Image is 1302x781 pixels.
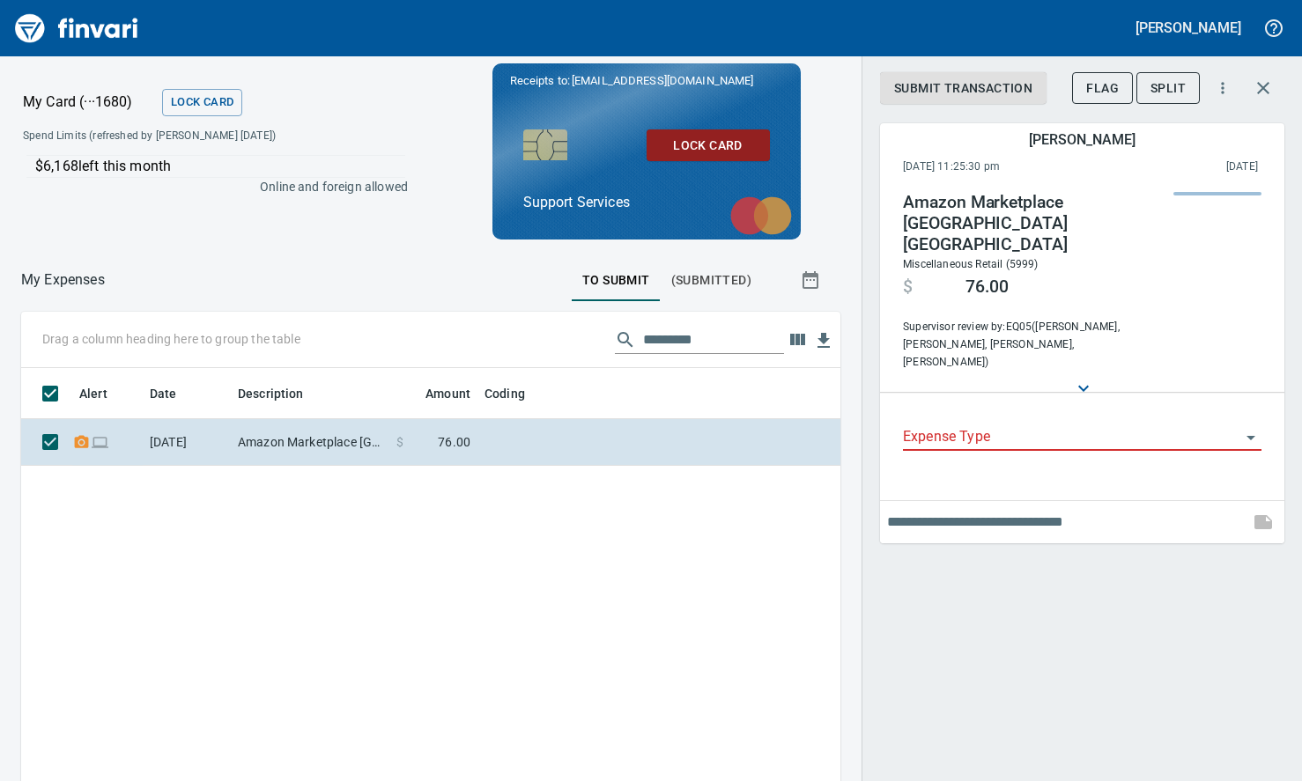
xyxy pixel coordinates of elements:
[671,269,751,291] span: (Submitted)
[647,129,770,162] button: Lock Card
[21,269,105,291] p: My Expenses
[143,419,231,466] td: [DATE]
[784,259,840,301] button: Show transactions within a particular date range
[1086,77,1119,99] span: Flag
[1150,77,1186,99] span: Split
[903,319,1156,372] span: Supervisor review by: EQ05 ([PERSON_NAME], [PERSON_NAME], [PERSON_NAME], [PERSON_NAME])
[72,436,91,447] span: Receipt Required
[238,383,304,404] span: Description
[582,269,650,291] span: To Submit
[1242,501,1284,543] span: This records your note into the expense
[570,72,755,89] span: [EMAIL_ADDRESS][DOMAIN_NAME]
[903,158,1113,176] span: [DATE] 11:25:30 pm
[403,383,470,404] span: Amount
[1136,72,1200,105] button: Split
[23,92,155,113] p: My Card (···1680)
[42,330,300,348] p: Drag a column heading here to group the table
[784,327,810,353] button: Choose columns to display
[965,276,1009,298] span: 76.00
[21,269,105,291] nav: breadcrumb
[1113,158,1258,176] span: This charge was settled by the merchant and appears on the 2025/09/13 statement.
[396,433,403,451] span: $
[238,383,327,404] span: Description
[485,383,548,404] span: Coding
[11,7,143,49] img: Finvari
[1242,67,1284,109] button: Close transaction
[79,383,107,404] span: Alert
[150,383,200,404] span: Date
[23,128,340,145] span: Spend Limits (refreshed by [PERSON_NAME] [DATE])
[91,436,109,447] span: Online transaction
[425,383,470,404] span: Amount
[1136,18,1241,37] h5: [PERSON_NAME]
[661,135,756,157] span: Lock Card
[894,77,1032,99] span: Submit Transaction
[510,72,783,90] p: Receipts to:
[1029,130,1135,149] h5: [PERSON_NAME]
[1072,72,1133,105] button: Flag
[721,188,801,244] img: mastercard.svg
[1203,69,1242,107] button: More
[35,156,405,177] p: $6,168 left this month
[903,258,1039,270] span: Miscellaneous Retail (5999)
[1239,425,1263,450] button: Open
[9,178,408,195] p: Online and foreign allowed
[903,276,913,298] span: $
[231,419,389,466] td: Amazon Marketplace [GEOGRAPHIC_DATA] [GEOGRAPHIC_DATA]
[150,383,177,404] span: Date
[171,92,233,113] span: Lock Card
[485,383,525,404] span: Coding
[1131,14,1246,41] button: [PERSON_NAME]
[523,192,770,213] p: Support Services
[880,72,1047,105] button: Submit Transaction
[438,433,470,451] span: 76.00
[903,192,1156,255] h4: Amazon Marketplace [GEOGRAPHIC_DATA] [GEOGRAPHIC_DATA]
[810,328,837,354] button: Download Table
[162,89,242,116] button: Lock Card
[79,383,130,404] span: Alert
